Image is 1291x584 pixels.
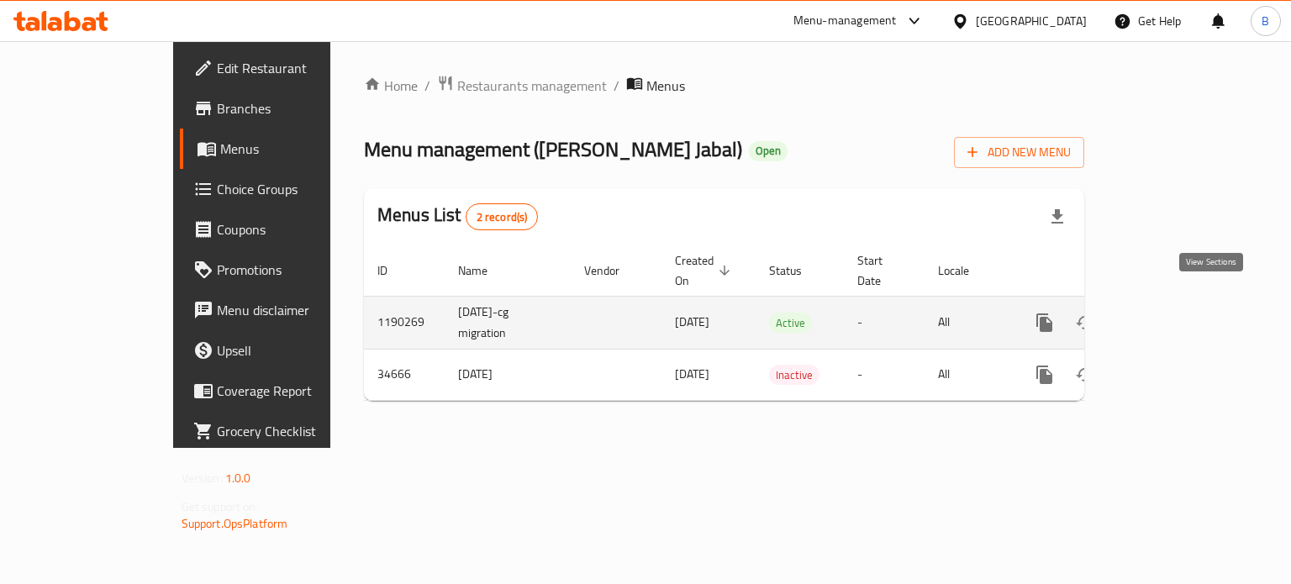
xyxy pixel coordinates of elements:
li: / [424,76,430,96]
button: Change Status [1065,355,1105,395]
a: Support.OpsPlatform [182,513,288,534]
span: Name [458,260,509,281]
button: more [1025,355,1065,395]
td: [DATE]-cg migration [445,296,571,349]
span: Upsell [217,340,376,360]
span: Open [749,144,788,158]
span: Menus [646,76,685,96]
button: Change Status [1065,303,1105,343]
span: [DATE] [675,363,709,385]
span: [DATE] [675,311,709,333]
span: Get support on: [182,496,259,518]
span: Coupons [217,219,376,239]
th: Actions [1011,245,1199,297]
td: [DATE] [445,349,571,400]
span: Start Date [857,250,904,291]
td: - [844,296,925,349]
span: Vendor [584,260,641,281]
span: Add New Menu [967,142,1071,163]
span: Active [769,313,812,333]
span: ID [377,260,409,281]
button: more [1025,303,1065,343]
span: Coverage Report [217,381,376,401]
a: Coverage Report [180,371,389,411]
div: Export file [1037,197,1078,237]
nav: breadcrumb [364,75,1084,97]
a: Choice Groups [180,169,389,209]
a: Restaurants management [437,75,607,97]
span: 1.0.0 [225,467,251,489]
a: Home [364,76,418,96]
td: All [925,296,1011,349]
div: Menu-management [793,11,897,31]
a: Grocery Checklist [180,411,389,451]
span: Branches [217,98,376,118]
td: 34666 [364,349,445,400]
span: Menu disclaimer [217,300,376,320]
span: Menu management ( [PERSON_NAME] Jabal ) [364,130,742,168]
td: - [844,349,925,400]
span: Restaurants management [457,76,607,96]
h2: Menus List [377,203,538,230]
a: Coupons [180,209,389,250]
a: Edit Restaurant [180,48,389,88]
span: Locale [938,260,991,281]
span: Promotions [217,260,376,280]
span: Choice Groups [217,179,376,199]
button: Add New Menu [954,137,1084,168]
div: Open [749,141,788,161]
span: Menus [220,139,376,159]
div: Inactive [769,365,819,385]
span: Created On [675,250,735,291]
span: Version: [182,467,223,489]
span: Status [769,260,824,281]
td: All [925,349,1011,400]
span: 2 record(s) [466,209,538,225]
div: Active [769,313,812,333]
div: Total records count [466,203,539,230]
a: Promotions [180,250,389,290]
a: Menus [180,129,389,169]
td: 1190269 [364,296,445,349]
li: / [614,76,619,96]
span: Edit Restaurant [217,58,376,78]
a: Branches [180,88,389,129]
div: [GEOGRAPHIC_DATA] [976,12,1087,30]
span: Grocery Checklist [217,421,376,441]
a: Upsell [180,330,389,371]
span: B [1262,12,1269,30]
a: Menu disclaimer [180,290,389,330]
span: Inactive [769,366,819,385]
table: enhanced table [364,245,1199,401]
